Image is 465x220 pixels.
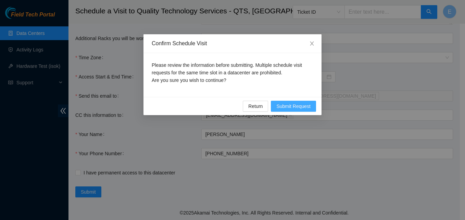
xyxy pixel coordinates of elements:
[276,102,311,110] span: Submit Request
[309,41,315,46] span: close
[248,102,263,110] span: Return
[271,101,316,112] button: Submit Request
[152,40,313,47] div: Confirm Schedule Visit
[152,61,313,84] p: Please review the information before submitting. Multiple schedule visit requests for the same ti...
[302,34,322,53] button: Close
[243,101,268,112] button: Return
